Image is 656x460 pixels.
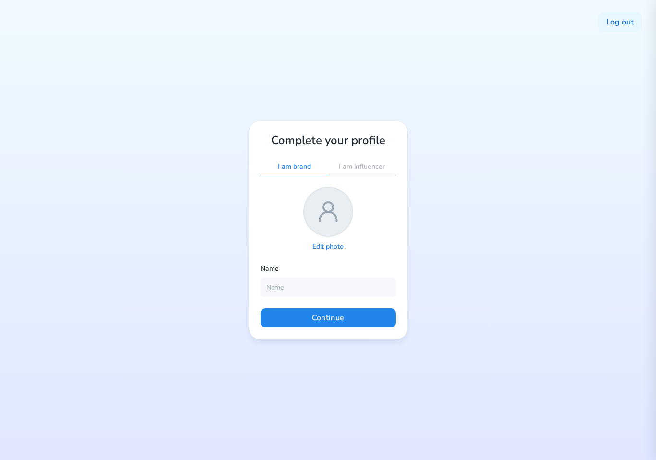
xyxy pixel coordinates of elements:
[261,308,396,327] button: Continue
[261,133,396,148] h1: Complete your profile
[261,265,396,278] div: Name
[261,278,396,297] input: Name
[278,162,311,171] p: I am brand
[598,12,642,32] button: Log out
[339,162,385,171] p: I am influencer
